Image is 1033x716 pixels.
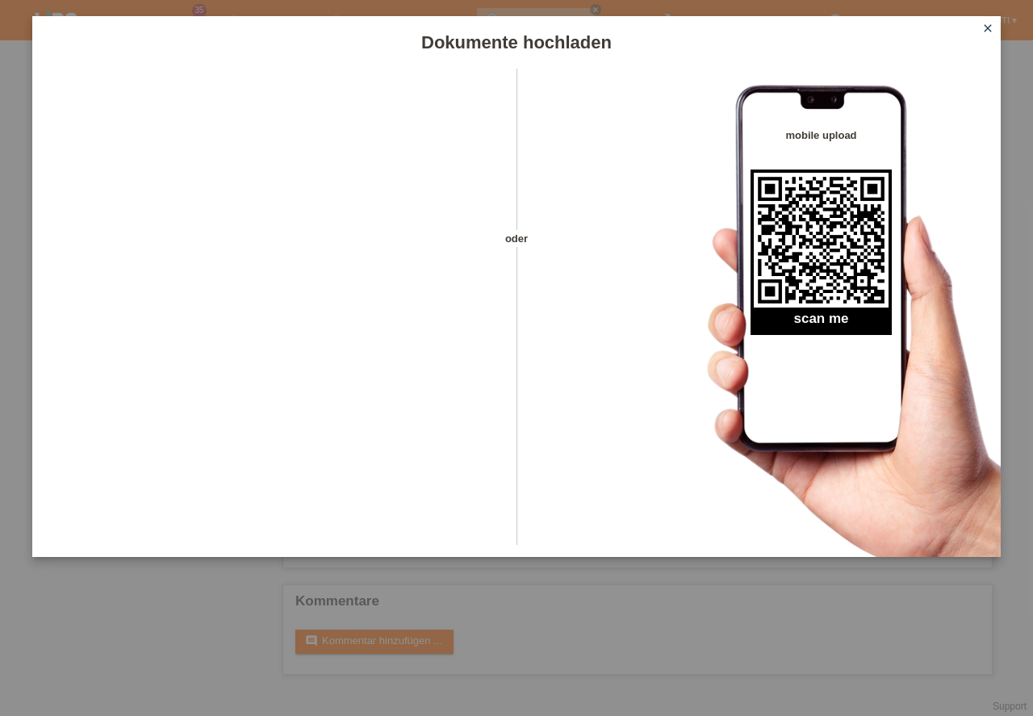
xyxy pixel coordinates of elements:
span: oder [488,230,545,247]
i: close [981,22,994,35]
h1: Dokumente hochladen [32,32,1001,52]
h4: mobile upload [751,129,892,141]
iframe: Upload [56,109,488,513]
a: close [977,20,998,39]
h2: scan me [751,311,892,335]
